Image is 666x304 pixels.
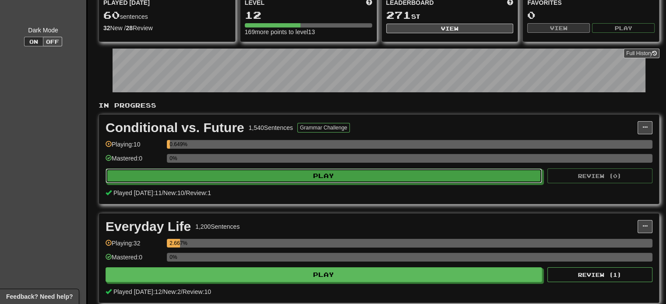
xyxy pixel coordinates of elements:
[106,267,542,282] button: Play
[184,189,186,196] span: /
[163,189,184,196] span: New: 10
[181,288,183,295] span: /
[103,10,231,21] div: sentences
[113,288,162,295] span: Played [DATE]: 12
[7,26,80,35] div: Dark Mode
[106,154,162,168] div: Mastered: 0
[169,140,170,149] div: 0.649%
[106,121,244,134] div: Conditional vs. Future
[169,239,180,248] div: 2.667%
[186,189,211,196] span: Review: 1
[106,140,162,154] div: Playing: 10
[103,24,231,32] div: New / Review
[547,267,652,282] button: Review (1)
[547,168,652,183] button: Review (0)
[24,37,43,46] button: On
[99,101,659,110] p: In Progress
[624,49,659,58] a: Full History
[163,288,181,295] span: New: 2
[183,288,211,295] span: Review: 10
[297,123,350,133] button: Grammar Challenge
[245,10,372,21] div: 12
[6,292,73,301] span: Open feedback widget
[106,220,191,233] div: Everyday Life
[249,123,293,132] div: 1,540 Sentences
[103,24,110,31] strong: 32
[162,189,163,196] span: /
[386,10,514,21] div: st
[106,253,162,267] div: Mastered: 0
[43,37,62,46] button: Off
[106,168,542,183] button: Play
[527,10,655,21] div: 0
[162,288,163,295] span: /
[386,9,411,21] span: 271
[106,239,162,253] div: Playing: 32
[113,189,162,196] span: Played [DATE]: 11
[126,24,133,31] strong: 28
[103,9,120,21] span: 60
[386,24,514,33] button: View
[592,23,655,33] button: Play
[245,28,372,36] div: 169 more points to level 13
[195,222,240,231] div: 1,200 Sentences
[527,23,590,33] button: View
